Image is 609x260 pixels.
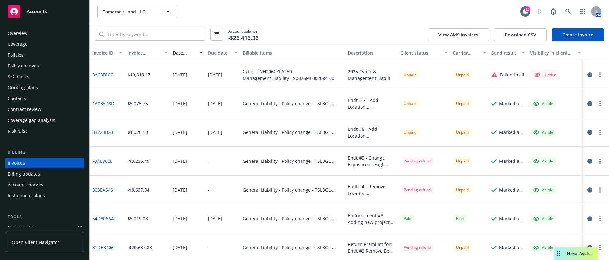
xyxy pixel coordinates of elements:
[173,71,187,78] div: [DATE]
[243,100,343,107] div: General Liability - Policy change - TSLBGL-0000813-00
[5,214,84,220] div: Tools
[428,28,489,41] button: View AMS invoices
[97,5,177,18] button: Tamarack Land LLC
[398,45,450,60] button: Client status
[500,71,524,78] div: Failed to all
[348,68,395,82] div: 2025 Cyber & Management Liability Policies
[5,39,84,49] a: Coverage
[228,34,259,42] span: -$26,416.36
[243,244,343,251] div: General Liability - Policy change - TSLBGL-0000813-00
[400,50,441,56] div: Client status
[243,215,343,222] div: General Liability - Policy change - TSLBGL-0000813-00
[92,71,113,78] a: 3A63F8CC
[499,215,525,222] div: Marked as sent
[453,71,472,79] div: Unpaid
[494,28,547,41] button: Download CSV
[552,28,604,41] a: Create Invoice
[243,50,343,56] div: Billable items
[5,50,84,60] a: Policies
[208,186,209,193] div: -
[5,104,84,114] a: Contract review
[8,180,43,190] div: Account charges
[8,39,27,49] div: Coverage
[127,244,152,251] div: -$20,637.88
[103,8,158,15] span: Tamarack Land LLC
[5,28,84,38] a: Overview
[528,45,583,60] button: Visibility in client dash
[173,158,187,164] div: [DATE]
[127,100,148,107] div: $5,075.75
[400,215,415,223] span: Paid
[8,50,24,60] div: Policies
[127,71,150,78] div: $10,818.17
[400,128,420,136] div: Unpaid
[170,45,205,60] button: Date issued
[453,50,479,56] div: Carrier status
[243,75,334,82] div: Management Liability - S0026ML002084-00
[5,72,84,82] a: SSC Cases
[533,245,553,250] div: Visible
[240,45,345,60] button: Billable items
[348,241,395,254] div: Return Premium for: Endt #2 Remove Bear Creek Location: [STREET_ADDRESS]
[491,50,518,56] div: Send result
[243,158,343,164] div: General Liability - Policy change - TSLBGL-0000813-00
[453,99,472,107] div: Unpaid
[5,61,84,71] a: Policy changes
[533,71,556,79] div: Hidden
[547,5,560,18] a: Report a Bug
[90,45,125,60] button: Invoice ID
[348,97,395,110] div: Endt # 7 - Add Location [GEOGRAPHIC_DATA] LLC Location [STREET_ADDRESS] (35 Acres)
[208,100,222,107] div: [DATE]
[8,83,38,93] div: Quoting plans
[208,129,222,136] div: [DATE]
[453,128,472,136] div: Unpaid
[8,61,39,71] div: Policy changes
[489,45,528,60] button: Send result
[243,68,334,75] div: Cyber - NH206CYLA250
[243,186,343,193] div: General Liability - Policy change - TSLBGL-0000813-00
[173,244,187,251] div: [DATE]
[400,99,420,107] div: Unpaid
[533,130,553,135] div: Visible
[5,158,84,168] a: Invoices
[8,126,28,136] div: RiskPulse
[562,5,575,18] a: Search
[5,83,84,93] a: Quoting plans
[208,215,222,222] div: [DATE]
[348,154,395,168] div: Endt #5 - Change Exposure of Eagle View to 25 Acres
[8,223,35,233] div: Manage files
[173,215,187,222] div: [DATE]
[5,149,84,155] div: Billing
[348,212,395,225] div: Endorsement #3 Adding new project location - Pilgrim Mill LLC [STREET_ADDRESS]
[5,93,84,104] a: Contacts
[400,186,434,194] div: Pending refund
[499,129,525,136] div: Marked as sent
[127,158,149,164] div: -$3,236.49
[453,243,472,251] div: Unpaid
[243,129,343,136] div: General Liability - Policy change - TSLBGL-0000813-00
[400,243,434,251] div: Pending refund
[525,6,530,12] div: 15
[8,72,29,82] div: SSC Cases
[499,158,525,164] div: Marked as sent
[5,169,84,179] a: Billing updates
[99,32,104,37] svg: Search
[567,251,592,256] span: Nova Assist
[5,180,84,190] a: Account charges
[453,215,467,223] div: Paid
[208,158,209,164] div: -
[533,158,553,164] div: Visible
[450,45,489,60] button: Carrier status
[228,28,259,40] span: Account balance
[12,239,59,246] span: Open Client Navigator
[532,5,545,18] a: Start snowing
[554,247,562,260] div: Drag to move
[92,50,115,56] div: Invoice ID
[8,169,40,179] div: Billing updates
[499,186,525,193] div: Marked as sent
[208,244,209,251] div: -
[8,28,27,38] div: Overview
[8,191,45,201] div: Installment plans
[5,223,84,233] a: Manage files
